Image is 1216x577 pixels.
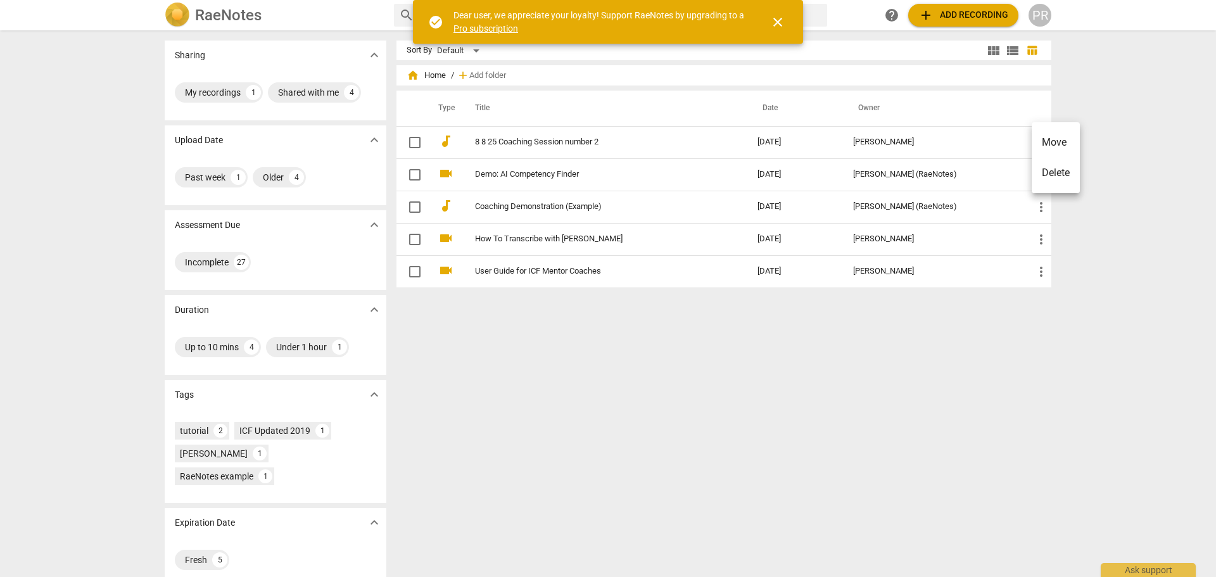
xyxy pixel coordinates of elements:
[770,15,785,30] span: close
[1032,127,1080,158] li: Move
[763,7,793,37] button: Close
[453,9,747,35] div: Dear user, we appreciate your loyalty! Support RaeNotes by upgrading to a
[428,15,443,30] span: check_circle
[453,23,518,34] a: Pro subscription
[1032,158,1080,188] li: Delete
